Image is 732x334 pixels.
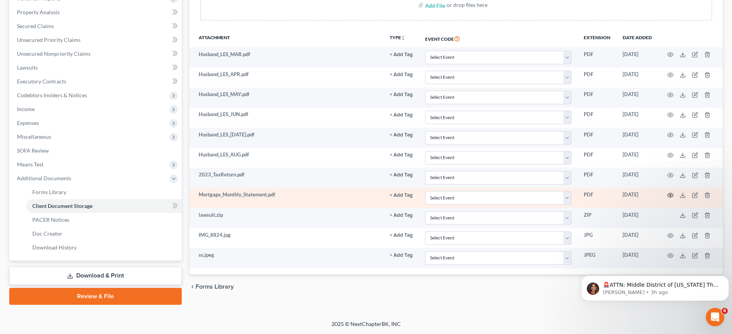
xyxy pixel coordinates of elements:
a: Executory Contracts [11,75,182,88]
span: Forms Library [32,189,66,195]
a: + Add Tag [390,211,413,219]
td: IMG_8824.jpg [189,228,384,248]
a: Property Analysis [11,5,182,19]
td: [DATE] [616,47,658,67]
button: TYPEunfold_more [390,35,405,40]
span: Codebtors Insiders & Notices [17,92,87,98]
span: Lawsuits [17,64,38,71]
td: Husband_LES_MAY.pdf [189,88,384,108]
th: Extension [578,30,616,47]
td: Husband_LES_AUG.pdf [189,148,384,168]
a: + Add Tag [390,191,413,198]
td: [DATE] [616,188,658,208]
td: [DATE] [616,168,658,188]
td: PDF [578,47,616,67]
span: Secured Claims [17,23,54,29]
td: Husband_LES_APR.pdf [189,67,384,87]
td: JPEG [578,248,616,268]
span: Income [17,106,35,112]
a: PACER Notices [26,213,182,227]
td: ss.jpeg [189,248,384,268]
span: Doc Creator [32,230,62,237]
button: + Add Tag [390,153,413,158]
td: PDF [578,108,616,128]
td: Husband_LES_[DATE].pdf [189,128,384,148]
div: or drop files here [447,1,487,9]
a: + Add Tag [390,91,413,98]
th: Attachment [189,30,384,47]
span: Means Test [17,161,44,168]
td: PDF [578,188,616,208]
span: 6 [722,308,728,314]
a: Download & Print [9,267,182,285]
td: [DATE] [616,248,658,268]
button: + Add Tag [390,52,413,57]
span: Property Analysis [17,9,60,15]
th: Date added [616,30,658,47]
span: Forms Library [196,284,234,290]
td: PDF [578,148,616,168]
a: + Add Tag [390,71,413,78]
a: Client Document Storage [26,199,182,213]
div: 2025 © NextChapterBK, INC [147,320,586,334]
td: [DATE] [616,108,658,128]
span: SOFA Review [17,147,49,154]
a: + Add Tag [390,111,413,118]
td: Husband_LES_MAR.pdf [189,47,384,67]
a: + Add Tag [390,231,413,239]
a: Unsecured Priority Claims [11,33,182,47]
button: chevron_left Forms Library [189,284,234,290]
td: PDF [578,67,616,87]
a: + Add Tag [390,131,413,138]
a: Unsecured Nonpriority Claims [11,47,182,61]
td: Mortgage_Monthly_Statement.pdf [189,188,384,208]
a: Review & File [9,288,182,305]
span: Miscellaneous [17,133,51,140]
td: PDF [578,88,616,108]
td: lawsuit.zip [189,208,384,228]
td: Husband_LES_JUN.pdf [189,108,384,128]
td: PDF [578,168,616,188]
button: + Add Tag [390,92,413,97]
a: SOFA Review [11,144,182,158]
iframe: Intercom notifications message [578,259,732,313]
span: PACER Notices [32,216,69,223]
td: PDF [578,128,616,148]
span: Executory Contracts [17,78,66,85]
i: unfold_more [401,36,405,40]
td: [DATE] [616,88,658,108]
button: + Add Tag [390,72,413,77]
i: chevron_left [189,284,196,290]
iframe: Intercom live chat [706,308,724,326]
span: Client Document Storage [32,203,92,209]
td: ZIP [578,208,616,228]
a: Doc Creator [26,227,182,241]
span: Additional Documents [17,175,71,181]
a: Download History [26,241,182,254]
span: Unsecured Nonpriority Claims [17,50,90,57]
td: [DATE] [616,208,658,228]
a: + Add Tag [390,51,413,58]
th: Event Code [419,30,578,47]
a: Forms Library [26,185,182,199]
a: Secured Claims [11,19,182,33]
span: Unsecured Priority Claims [17,37,80,43]
td: [DATE] [616,67,658,87]
td: JPG [578,228,616,248]
button: + Add Tag [390,233,413,238]
button: + Add Tag [390,173,413,178]
td: [DATE] [616,228,658,248]
button: + Add Tag [390,133,413,138]
td: [DATE] [616,148,658,168]
button: + Add Tag [390,193,413,198]
td: 2023_TaxReturn.pdf [189,168,384,188]
span: Expenses [17,120,39,126]
a: Lawsuits [11,61,182,75]
button: + Add Tag [390,253,413,258]
a: + Add Tag [390,251,413,259]
a: + Add Tag [390,171,413,178]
